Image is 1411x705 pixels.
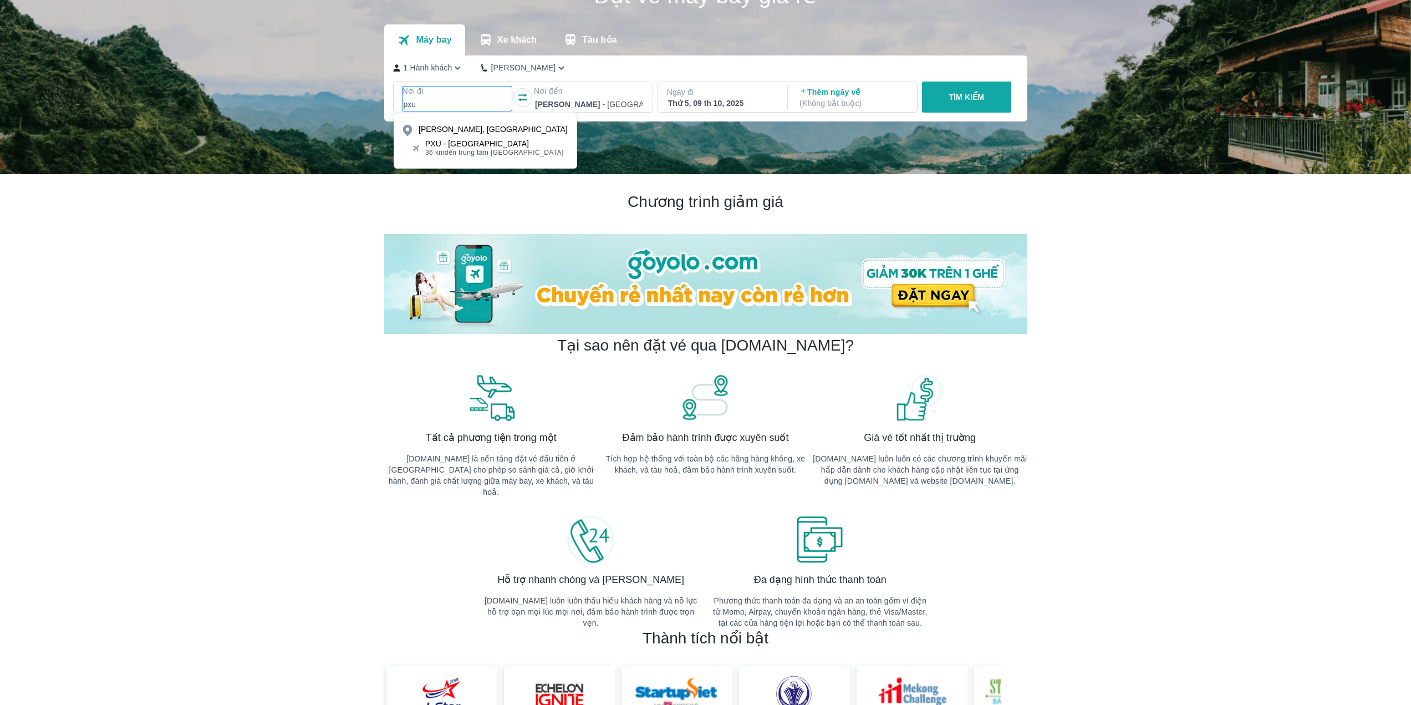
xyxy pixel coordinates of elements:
h2: Thành tích nổi bật [643,628,768,648]
span: Tất cả phương tiện trong một [426,431,557,444]
span: 36 km [425,149,445,156]
button: 1 Hành khách [393,62,464,74]
p: Ngày đi [667,87,777,98]
div: transportation tabs [384,24,630,55]
p: [DOMAIN_NAME] luôn luôn có các chương trình khuyến mãi hấp dẫn dành cho khách hàng cập nhật liên ... [813,453,1027,486]
p: Nơi đi [403,85,512,97]
button: TÌM KIẾM [922,82,1011,113]
span: Giá vé tốt nhất thị trường [864,431,976,444]
h2: Tại sao nên đặt vé qua [DOMAIN_NAME]? [557,336,854,356]
img: banner [466,373,516,422]
span: Đa dạng hình thức thanh toán [754,573,887,586]
div: PXU - [GEOGRAPHIC_DATA] [425,139,564,148]
div: Thứ 5, 09 th 10, 2025 [668,98,776,109]
p: TÌM KIẾM [949,92,984,103]
p: ( Không bắt buộc ) [799,98,907,109]
p: Xe khách [497,34,537,45]
p: 1 Hành khách [404,62,452,73]
p: Máy bay [416,34,451,45]
div: [PERSON_NAME], [GEOGRAPHIC_DATA] [419,124,568,135]
p: Phương thức thanh toán đa dạng và an an toàn gồm ví điện tử Momo, Airpay, chuyển khoản ngân hàng,... [713,595,928,628]
img: banner [795,515,845,564]
img: banner [680,373,730,422]
button: [PERSON_NAME] [481,62,567,74]
span: Hỗ trợ nhanh chóng và [PERSON_NAME] [497,573,684,586]
p: Tích hợp hệ thống với toàn bộ các hãng hàng không, xe khách, và tàu hoả, đảm bảo hành trình xuyên... [598,453,813,475]
img: banner-home [384,234,1027,334]
span: đến trung tâm [GEOGRAPHIC_DATA] [425,148,564,157]
p: Thêm ngày về [799,87,907,109]
p: [DOMAIN_NAME] là nền tảng đặt vé đầu tiên ở [GEOGRAPHIC_DATA] cho phép so sánh giá cả, giờ khởi h... [384,453,599,498]
p: [DOMAIN_NAME] luôn luôn thấu hiểu khách hàng và nỗ lực hỗ trợ bạn mọi lúc mọi nơi, đảm bảo hành t... [483,595,698,628]
img: banner [895,373,945,422]
span: Đảm bảo hành trình được xuyên suốt [623,431,789,444]
p: Nơi đến [534,85,644,97]
p: [PERSON_NAME] [491,62,556,73]
p: Tàu hỏa [582,34,617,45]
img: banner [566,515,616,564]
h2: Chương trình giảm giá [384,192,1027,212]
